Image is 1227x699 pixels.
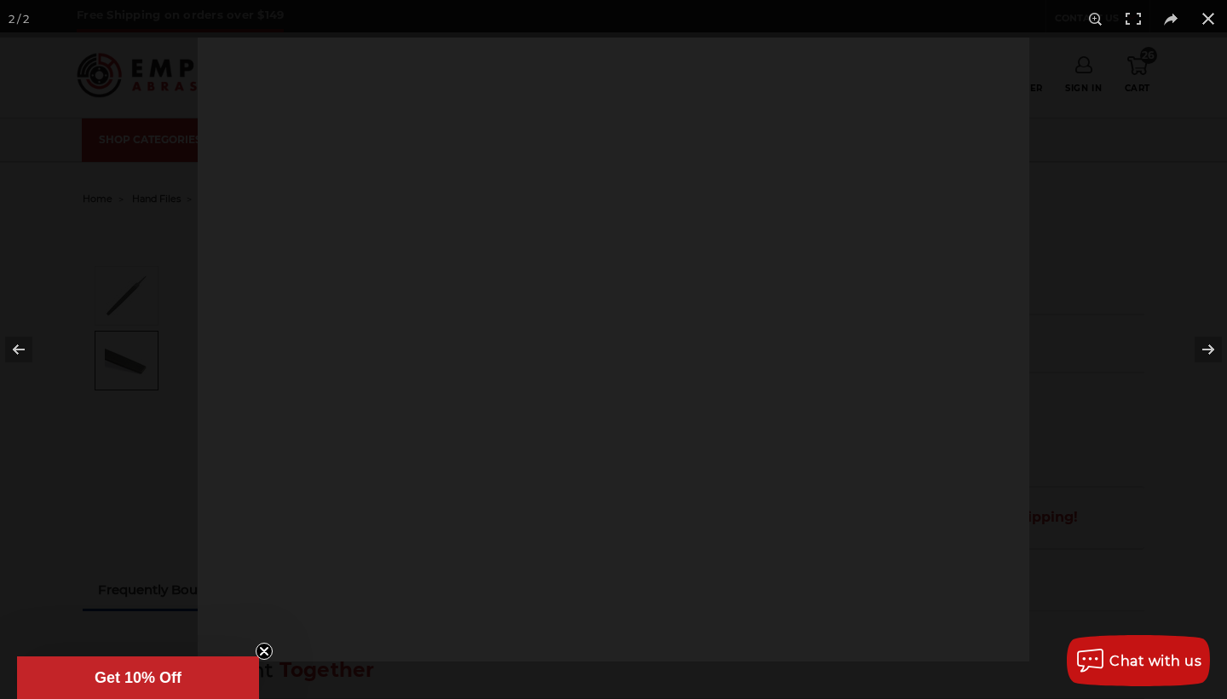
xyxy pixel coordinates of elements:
span: Chat with us [1109,653,1201,669]
div: Get 10% OffClose teaser [17,656,259,699]
span: Get 10% Off [95,669,181,686]
button: Chat with us [1067,635,1210,686]
button: Next (arrow right) [1167,307,1227,392]
button: Close teaser [256,643,273,660]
